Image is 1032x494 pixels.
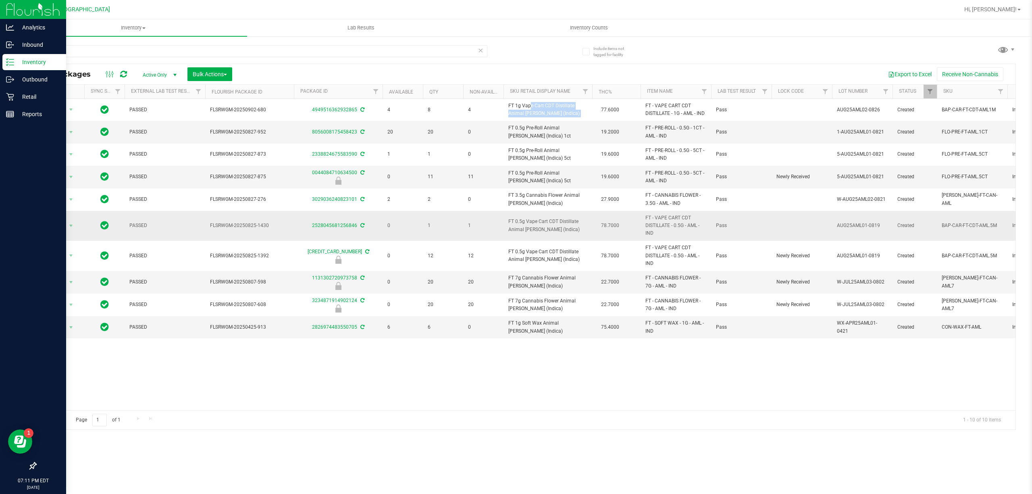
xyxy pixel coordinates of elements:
span: FT - SOFT WAX - 1G - AML - IND [645,319,706,335]
span: FT 1g Vape Cart CDT Distillate Animal [PERSON_NAME] (Indica) [508,102,587,117]
span: FT - CANNABIS FLOWER - 3.5G - AML - IND [645,192,706,207]
span: CON-WAX-FT-AML [942,323,1003,331]
a: 2338824675583590 [312,151,357,157]
a: Lab Test Result [718,88,756,94]
span: 0 [468,150,499,158]
a: 2826974483550705 [312,324,357,330]
span: In Sync [100,194,109,205]
span: 0 [387,301,418,308]
span: PASSED [129,196,200,203]
span: Sync from Compliance System [359,275,364,281]
span: Created [897,128,932,136]
span: FLSRWGM-20250827-276 [210,196,289,203]
a: Sku Retail Display Name [510,88,570,94]
span: Bulk Actions [193,71,227,77]
a: Flourish Package ID [212,89,262,95]
span: 8 [428,106,458,114]
span: FLSRWGM-20250827-952 [210,128,289,136]
a: 2528045681256846 [312,223,357,228]
span: 11 [468,173,499,181]
iframe: Resource center unread badge [24,428,33,438]
span: W-JUL25AML03-0802 [837,278,888,286]
span: Sync from Compliance System [359,170,364,175]
span: FT - VAPE CART CDT DISTILLATE - 0.5G - AML - IND [645,214,706,238]
span: 12 [428,252,458,260]
span: select [66,220,76,231]
span: AUG25AML01-0819 [837,222,888,229]
span: FT - PRE-ROLL - 0.5G - 1CT - AML - IND [645,124,706,140]
span: Sync from Compliance System [359,324,364,330]
span: 27.9000 [597,194,623,205]
a: 8056008175458423 [312,129,357,135]
span: FLSRWGM-20250825-1392 [210,252,289,260]
span: 6 [428,323,458,331]
span: AUG25AML02-0826 [837,106,888,114]
span: Pass [716,301,767,308]
a: Filter [698,85,711,98]
span: 5-AUG25AML01-0821 [837,173,888,181]
span: FLSRWGM-20250827-875 [210,173,289,181]
span: In Sync [100,299,109,310]
span: Inventory Counts [559,24,619,31]
span: 22.7000 [597,299,623,311]
inline-svg: Inventory [6,58,14,66]
span: Pass [716,323,767,331]
span: Hi, [PERSON_NAME]! [964,6,1017,13]
span: Created [897,222,932,229]
span: W-JUL25AML03-0802 [837,301,888,308]
span: select [66,171,76,183]
span: FT - CANNABIS FLOWER - 7G - AML - IND [645,274,706,290]
a: External Lab Test Result [131,88,194,94]
span: select [66,127,76,138]
span: select [66,104,76,115]
span: select [66,149,76,160]
span: FLSRWGM-20250807-598 [210,278,289,286]
span: In Sync [100,250,109,261]
a: Status [899,88,916,94]
span: 6 [387,323,418,331]
span: 19.6000 [597,171,623,183]
a: Filter [111,85,125,98]
button: Export to Excel [883,67,937,81]
span: Sync from Compliance System [359,151,364,157]
span: 20 [428,301,458,308]
p: Outbound [14,75,62,84]
span: FT - CANNABIS FLOWER - 7G - AML - IND [645,297,706,313]
inline-svg: Inbound [6,41,14,49]
p: 07:11 PM EDT [4,477,62,484]
a: Non-Available [470,89,506,95]
span: Created [897,301,932,308]
span: select [66,250,76,261]
button: Bulk Actions [187,67,232,81]
span: 0 [387,278,418,286]
a: Package ID [300,88,328,94]
span: 1 [387,150,418,158]
span: Page of 1 [69,414,127,426]
span: 20 [468,301,499,308]
span: All Packages [42,70,99,79]
span: FLSRWGM-20250807-608 [210,301,289,308]
span: FT 0.5g Vape Cart CDT Distillate Animal [PERSON_NAME] (Indica) [508,248,587,263]
span: 0 [387,252,418,260]
span: BAP-CAR-FT-CDT-AML.5M [942,222,1003,229]
span: FLO-PRE-FT-AML.1CT [942,128,1003,136]
span: 4 [468,106,499,114]
span: Newly Received [776,173,827,181]
input: 1 [92,414,107,426]
span: PASSED [129,278,200,286]
span: In Sync [100,148,109,160]
div: Newly Received [293,282,384,290]
span: 75.4000 [597,321,623,333]
span: 11 [428,173,458,181]
span: In Sync [100,104,109,115]
a: [CREDIT_CARD_NUMBER] [308,249,362,254]
a: Filter [192,85,205,98]
span: Lab Results [337,24,385,31]
span: In Sync [100,126,109,138]
span: FT - PRE-ROLL - 0.5G - 5CT - AML - IND [645,169,706,185]
a: Inventory Counts [475,19,703,36]
span: 1-AUG25AML01-0821 [837,128,888,136]
span: 1 [468,222,499,229]
span: FT 0.5g Vape Cart CDT Distillate Animal [PERSON_NAME] (Indica) [508,218,587,233]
